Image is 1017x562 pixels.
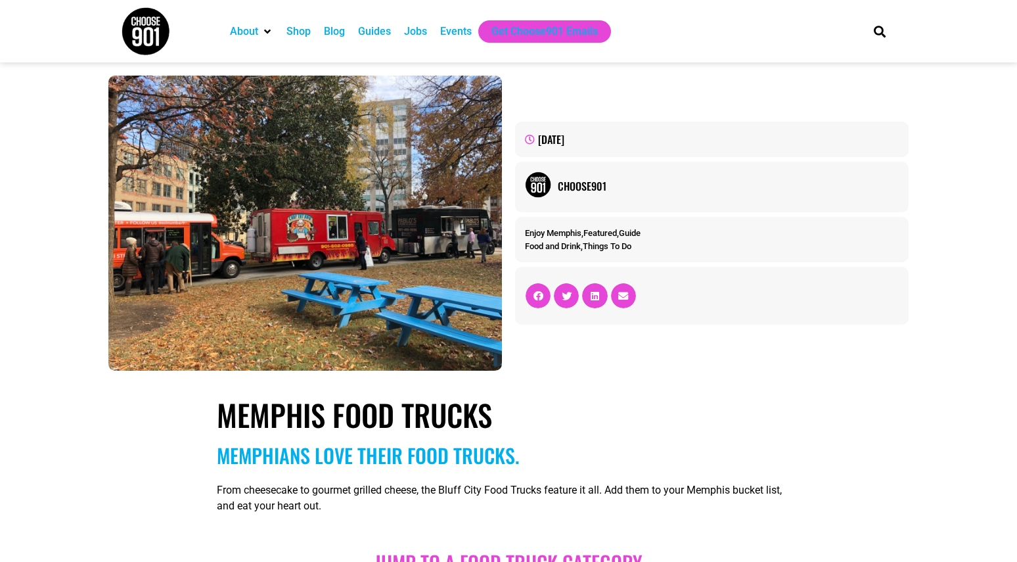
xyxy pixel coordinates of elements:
a: Food and Drink [525,241,581,251]
a: About [230,24,258,39]
h1: Memphis Food Trucks [217,397,801,433]
a: Shop [286,24,311,39]
span: , , [525,228,641,238]
div: Share on twitter [554,283,579,308]
a: Events [440,24,472,39]
time: [DATE] [538,131,564,147]
div: Share on email [611,283,636,308]
div: Share on linkedin [582,283,607,308]
p: From cheesecake to gourmet grilled cheese, the Bluff City Food Trucks feature it all. Add them to... [217,482,801,514]
a: Enjoy Memphis [525,228,581,238]
a: Guide [619,228,641,238]
a: Things To Do [583,241,631,251]
a: Get Choose901 Emails [491,24,598,39]
a: Featured [583,228,617,238]
nav: Main nav [223,20,851,43]
img: Picture of Choose901 [525,172,551,198]
div: Search [869,20,891,42]
div: Share on facebook [526,283,551,308]
img: Food Trucks in Court Square Downtown Memphis [108,76,502,371]
a: Blog [324,24,345,39]
h2: Memphians love Their food trucks. [217,444,801,467]
a: Choose901 [558,178,899,194]
a: Jobs [404,24,427,39]
div: About [223,20,280,43]
span: , [525,241,631,251]
a: Guides [358,24,391,39]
